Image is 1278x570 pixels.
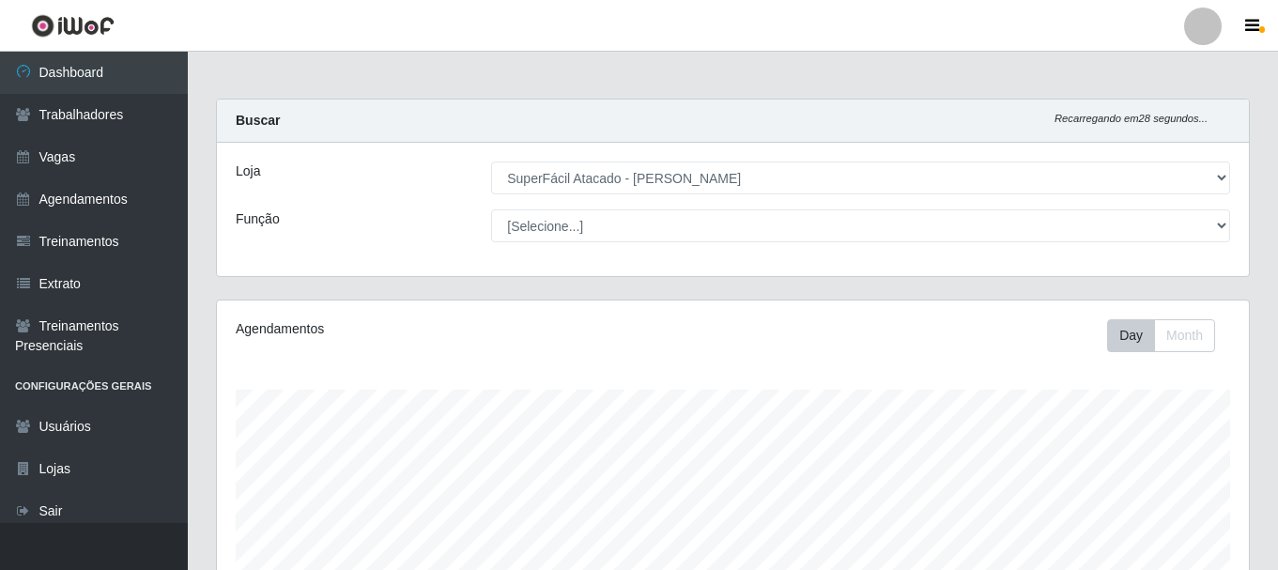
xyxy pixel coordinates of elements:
[31,14,115,38] img: CoreUI Logo
[236,209,280,229] label: Função
[236,113,280,128] strong: Buscar
[1154,319,1215,352] button: Month
[1055,113,1208,124] i: Recarregando em 28 segundos...
[1107,319,1155,352] button: Day
[236,319,634,339] div: Agendamentos
[236,162,260,181] label: Loja
[1107,319,1215,352] div: First group
[1107,319,1230,352] div: Toolbar with button groups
